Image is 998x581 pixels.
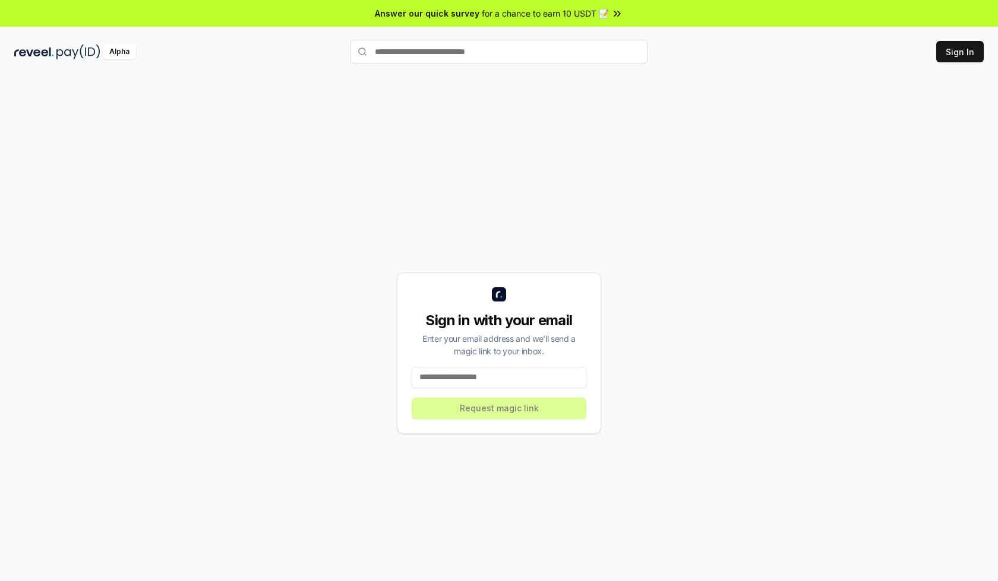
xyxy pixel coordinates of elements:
[412,332,586,357] div: Enter your email address and we’ll send a magic link to your inbox.
[412,311,586,330] div: Sign in with your email
[103,45,136,59] div: Alpha
[14,45,54,59] img: reveel_dark
[482,7,609,20] span: for a chance to earn 10 USDT 📝
[56,45,100,59] img: pay_id
[375,7,479,20] span: Answer our quick survey
[936,41,984,62] button: Sign In
[492,287,506,301] img: logo_small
